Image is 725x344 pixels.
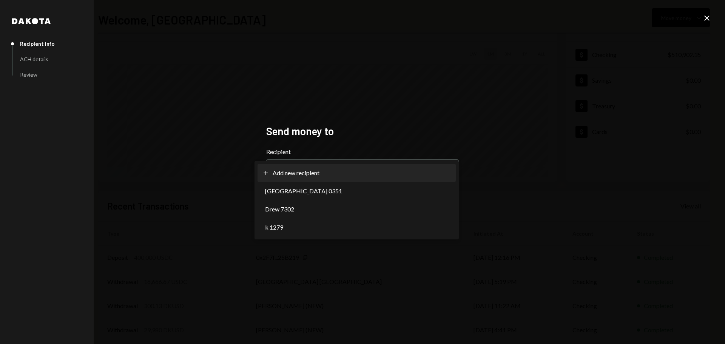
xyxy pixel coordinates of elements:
span: k 1279 [265,223,283,232]
span: Drew 7302 [265,205,294,214]
span: [GEOGRAPHIC_DATA] 0351 [265,187,342,196]
button: Recipient [266,159,459,180]
div: Recipient info [20,40,55,47]
div: ACH details [20,56,48,62]
h2: Send money to [266,124,459,139]
div: Review [20,71,37,78]
label: Recipient [266,147,459,156]
span: Add new recipient [273,168,319,177]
